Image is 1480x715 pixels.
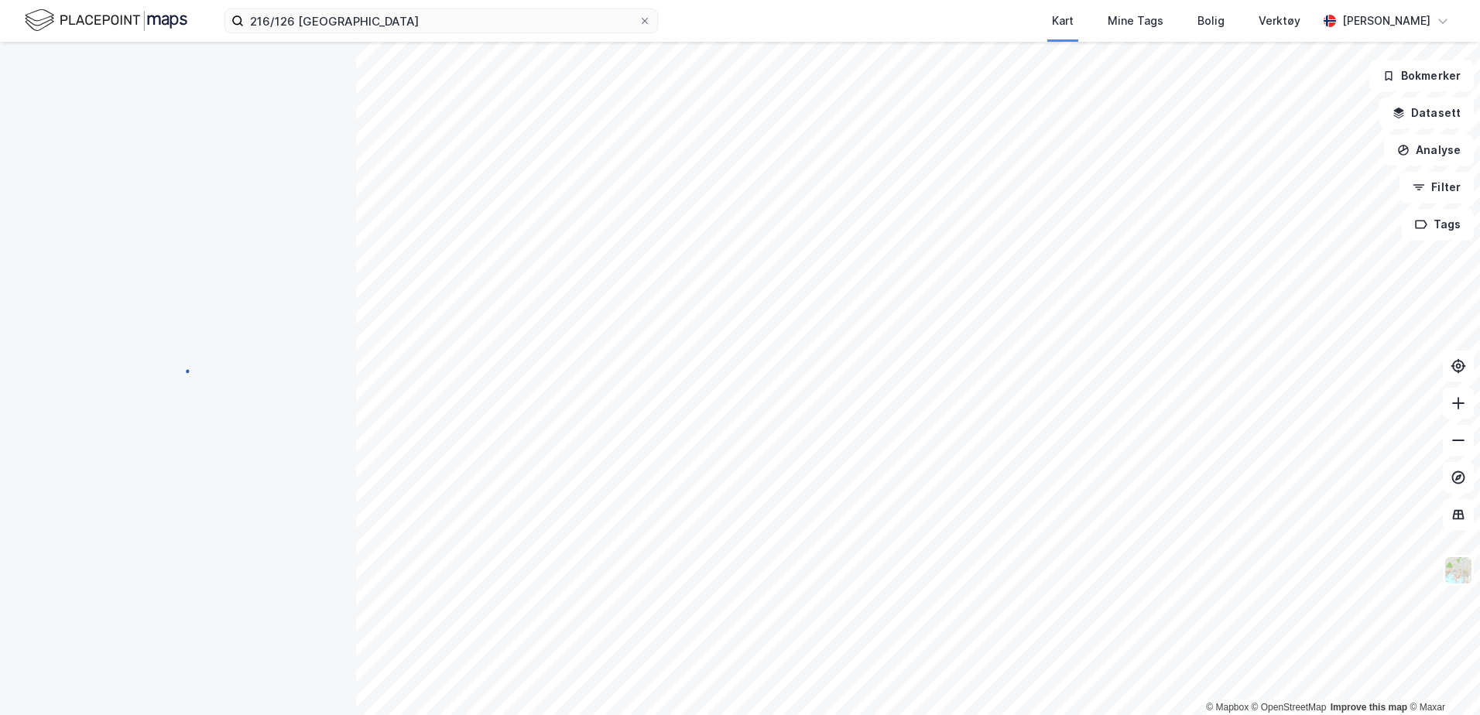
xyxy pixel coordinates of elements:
a: Mapbox [1206,702,1249,713]
div: Kart [1052,12,1074,30]
div: [PERSON_NAME] [1342,12,1430,30]
button: Tags [1402,209,1474,240]
a: Improve this map [1331,702,1407,713]
button: Analyse [1384,135,1474,166]
button: Filter [1399,172,1474,203]
img: logo.f888ab2527a4732fd821a326f86c7f29.svg [25,7,187,34]
div: Mine Tags [1108,12,1163,30]
div: Verktøy [1259,12,1300,30]
button: Datasett [1379,97,1474,128]
button: Bokmerker [1369,60,1474,91]
a: OpenStreetMap [1252,702,1327,713]
iframe: Chat Widget [1403,641,1480,715]
div: Bolig [1197,12,1225,30]
input: Søk på adresse, matrikkel, gårdeiere, leietakere eller personer [244,9,639,32]
img: Z [1444,556,1473,585]
img: spinner.a6d8c91a73a9ac5275cf975e30b51cfb.svg [166,357,190,381]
